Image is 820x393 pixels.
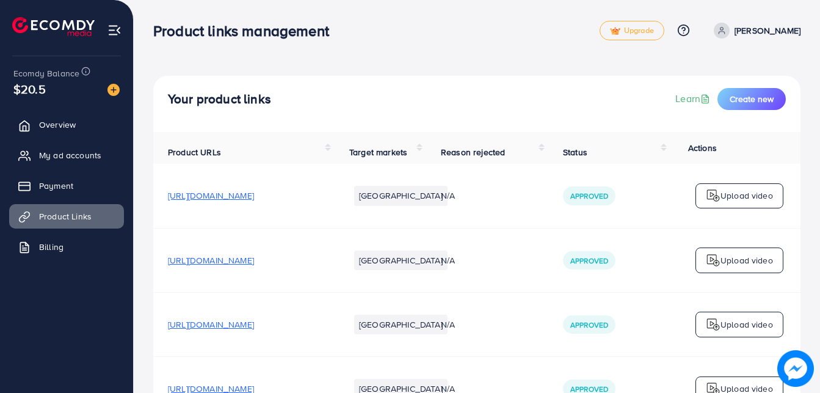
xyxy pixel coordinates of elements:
a: tickUpgrade [600,21,664,40]
span: My ad accounts [39,149,101,161]
span: N/A [441,189,455,202]
span: Billing [39,241,63,253]
span: Payment [39,180,73,192]
span: Upgrade [610,26,654,35]
span: Ecomdy Balance [13,67,79,79]
h3: Product links management [153,22,339,40]
img: image [777,350,814,387]
img: logo [706,188,720,203]
img: tick [610,27,620,35]
span: Approved [570,191,608,201]
p: Upload video [720,317,773,332]
span: Overview [39,119,76,131]
span: [URL][DOMAIN_NAME] [168,254,254,266]
h4: Your product links [168,92,271,107]
button: Create new [717,88,786,110]
img: logo [706,317,720,332]
span: $20.5 [13,80,46,98]
span: [URL][DOMAIN_NAME] [168,189,254,202]
span: Product URLs [168,146,221,158]
span: Approved [570,320,608,330]
img: logo [706,253,720,268]
a: Payment [9,174,124,198]
li: [GEOGRAPHIC_DATA] [354,251,448,270]
a: My ad accounts [9,143,124,167]
span: N/A [441,254,455,266]
p: [PERSON_NAME] [735,23,800,38]
span: Actions [688,142,717,154]
a: Learn [675,92,713,106]
p: Upload video [720,188,773,203]
a: Billing [9,235,124,259]
li: [GEOGRAPHIC_DATA] [354,315,448,334]
span: Product Links [39,210,92,222]
img: image [107,84,120,96]
span: Approved [570,255,608,266]
span: Status [563,146,587,158]
span: [URL][DOMAIN_NAME] [168,318,254,331]
a: [PERSON_NAME] [709,23,800,39]
span: N/A [441,318,455,331]
a: Overview [9,112,124,137]
span: Create new [730,93,774,105]
p: Upload video [720,253,773,268]
li: [GEOGRAPHIC_DATA] [354,186,448,205]
img: menu [107,23,122,37]
img: logo [12,17,95,36]
a: Product Links [9,204,124,229]
span: Reason rejected [441,146,505,158]
span: Target markets [349,146,407,158]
